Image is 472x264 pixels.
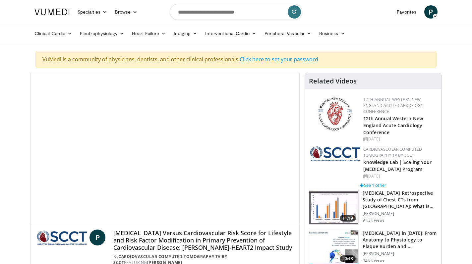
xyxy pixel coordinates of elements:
[170,4,302,20] input: Search topics, interventions
[363,115,423,135] a: 12th Annual Western New England Acute Cardiology Conference
[363,251,437,256] p: [PERSON_NAME]
[309,77,357,85] h4: Related Videos
[363,146,422,158] a: Cardiovascular Computed Tomography TV by SCCT
[363,173,436,179] div: [DATE]
[363,211,437,216] p: [PERSON_NAME]
[309,190,358,225] img: c2eb46a3-50d3-446d-a553-a9f8510c7760.150x105_q85_crop-smart_upscale.jpg
[363,190,437,210] h3: [MEDICAL_DATA] Retrospective Study of Chest CTs from [GEOGRAPHIC_DATA]: What is the Re…
[340,255,356,262] span: 20:48
[363,97,423,114] a: 12th Annual Western New England Acute Cardiology Conference
[317,97,353,132] img: 0954f259-7907-4053-a817-32a96463ecc8.png.150x105_q85_autocrop_double_scale_upscale_version-0.2.png
[363,159,432,172] a: Knowledge Lab | Scaling Your [MEDICAL_DATA] Program
[310,146,360,161] img: 51a70120-4f25-49cc-93a4-67582377e75f.png.150x105_q85_autocrop_double_scale_upscale_version-0.2.png
[240,56,318,63] a: Click here to set your password
[309,190,437,225] a: 11:19 [MEDICAL_DATA] Retrospective Study of Chest CTs from [GEOGRAPHIC_DATA]: What is the Re… [PE...
[31,73,299,224] video-js: Video Player
[363,136,436,142] div: [DATE]
[424,5,438,19] a: P
[36,230,87,245] img: Cardiovascular Computed Tomography TV by SCCT
[30,27,76,40] a: Clinical Cardio
[170,27,201,40] a: Imaging
[360,182,386,188] a: See 1 other
[261,27,315,40] a: Peripheral Vascular
[35,51,437,68] div: VuMedi is a community of physicians, dentists, and other clinical professionals.
[340,215,356,222] span: 11:19
[393,5,420,19] a: Favorites
[34,9,70,15] img: VuMedi Logo
[315,27,349,40] a: Business
[89,230,105,245] a: P
[113,230,294,251] h4: [MEDICAL_DATA] Versus Cardiovascular Risk Score for Lifestyle and Risk Factor Modification in Pri...
[128,27,170,40] a: Heart Failure
[201,27,261,40] a: Interventional Cardio
[363,230,437,250] h3: [MEDICAL_DATA] in [DATE]: From Anatomy to Physiology to Plaque Burden and …
[76,27,128,40] a: Electrophysiology
[363,258,384,263] p: 42.8K views
[74,5,111,19] a: Specialties
[111,5,142,19] a: Browse
[363,218,384,223] p: 91.3K views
